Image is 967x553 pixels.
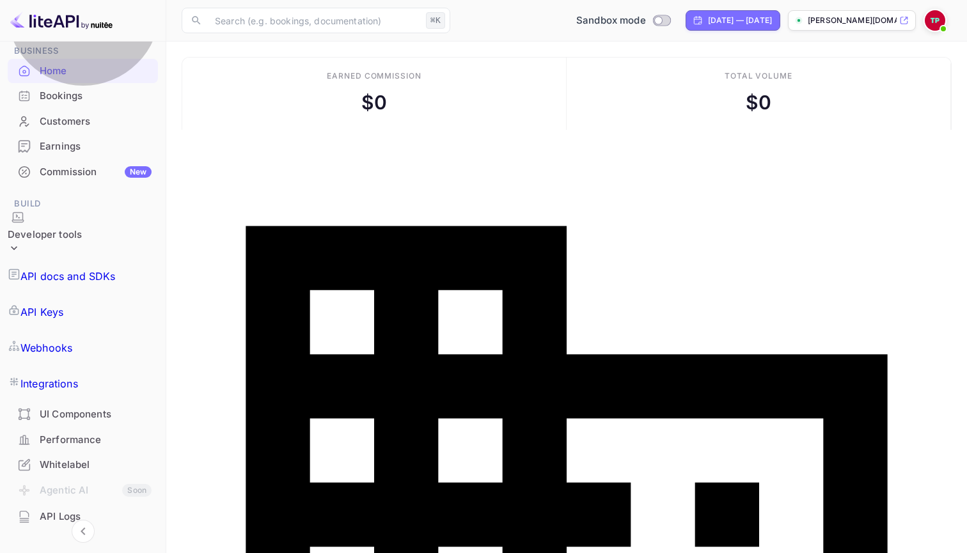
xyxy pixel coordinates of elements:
[808,15,897,26] p: [PERSON_NAME][DOMAIN_NAME]...
[571,13,675,28] div: Switch to Production mode
[576,13,646,28] span: Sandbox mode
[72,520,95,543] button: Collapse navigation
[8,84,158,107] a: Bookings
[8,228,82,242] div: Developer tools
[40,64,152,79] div: Home
[746,88,771,117] div: $ 0
[8,109,158,133] a: Customers
[8,504,158,528] a: API Logs
[20,340,72,355] p: Webhooks
[207,8,421,33] input: Search (e.g. bookings, documentation)
[8,160,158,185] div: CommissionNew
[8,402,158,427] div: UI Components
[40,114,152,129] div: Customers
[8,59,158,84] div: Home
[8,109,158,134] div: Customers
[8,211,82,259] div: Developer tools
[8,504,158,529] div: API Logs
[8,160,158,183] a: CommissionNew
[8,330,158,366] a: Webhooks
[40,433,152,448] div: Performance
[8,59,158,82] a: Home
[8,258,158,294] a: API docs and SDKs
[8,428,158,453] div: Performance
[8,294,158,330] a: API Keys
[40,510,152,524] div: API Logs
[125,166,152,178] div: New
[20,269,116,284] p: API docs and SDKs
[40,407,152,422] div: UI Components
[40,139,152,154] div: Earnings
[8,134,158,158] a: Earnings
[361,88,387,117] div: $ 0
[20,376,78,391] p: Integrations
[8,366,158,401] a: Integrations
[40,89,152,104] div: Bookings
[708,15,772,26] div: [DATE] — [DATE]
[327,70,421,82] div: Earned commission
[8,453,158,478] div: Whitelabel
[8,84,158,109] div: Bookings
[20,304,63,320] p: API Keys
[40,165,152,180] div: Commission
[925,10,945,31] img: Tanya Petrova
[8,402,158,426] a: UI Components
[8,134,158,159] div: Earnings
[8,453,158,476] a: Whitelabel
[426,12,445,29] div: ⌘K
[8,197,158,211] span: Build
[8,44,158,58] span: Business
[8,428,158,451] a: Performance
[725,70,793,82] div: Total volume
[10,10,113,31] img: LiteAPI logo
[40,458,152,472] div: Whitelabel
